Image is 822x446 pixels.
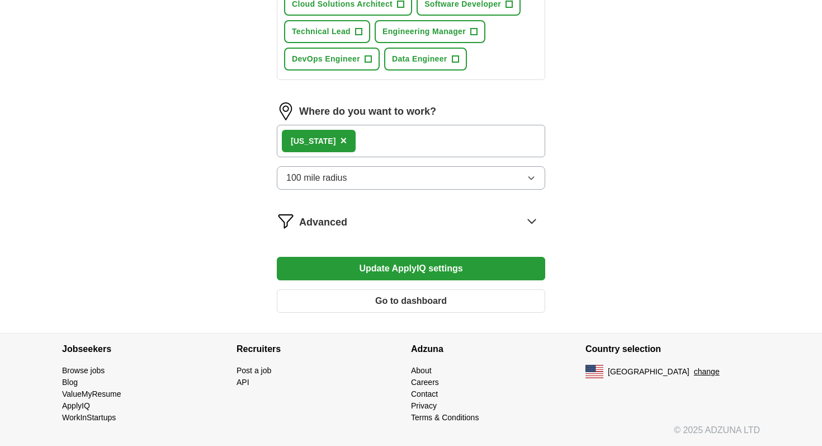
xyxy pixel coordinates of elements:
span: DevOps Engineer [292,53,360,65]
button: 100 mile radius [277,166,545,190]
button: Technical Lead [284,20,370,43]
button: Data Engineer [384,48,467,71]
a: Careers [411,378,439,387]
button: Engineering Manager [375,20,485,43]
img: filter [277,212,295,230]
h4: Country selection [585,334,760,365]
a: Post a job [237,366,271,375]
a: Terms & Conditions [411,413,479,422]
span: × [340,134,347,147]
button: change [694,366,720,378]
img: US flag [585,365,603,378]
a: ApplyIQ [62,401,90,410]
span: Data Engineer [392,53,447,65]
a: Privacy [411,401,437,410]
div: [US_STATE] [291,135,336,147]
span: Technical Lead [292,26,351,37]
a: Blog [62,378,78,387]
a: WorkInStartups [62,413,116,422]
a: Browse jobs [62,366,105,375]
label: Where do you want to work? [299,104,436,119]
a: About [411,366,432,375]
button: Go to dashboard [277,289,545,313]
span: 100 mile radius [286,171,347,185]
span: Advanced [299,215,347,230]
span: [GEOGRAPHIC_DATA] [608,366,689,378]
span: Engineering Manager [382,26,466,37]
img: location.png [277,102,295,120]
button: × [340,133,347,149]
a: Contact [411,389,438,398]
a: ValueMyResume [62,389,121,398]
a: API [237,378,249,387]
button: DevOps Engineer [284,48,380,71]
button: Update ApplyIQ settings [277,257,545,280]
div: © 2025 ADZUNA LTD [53,424,769,446]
